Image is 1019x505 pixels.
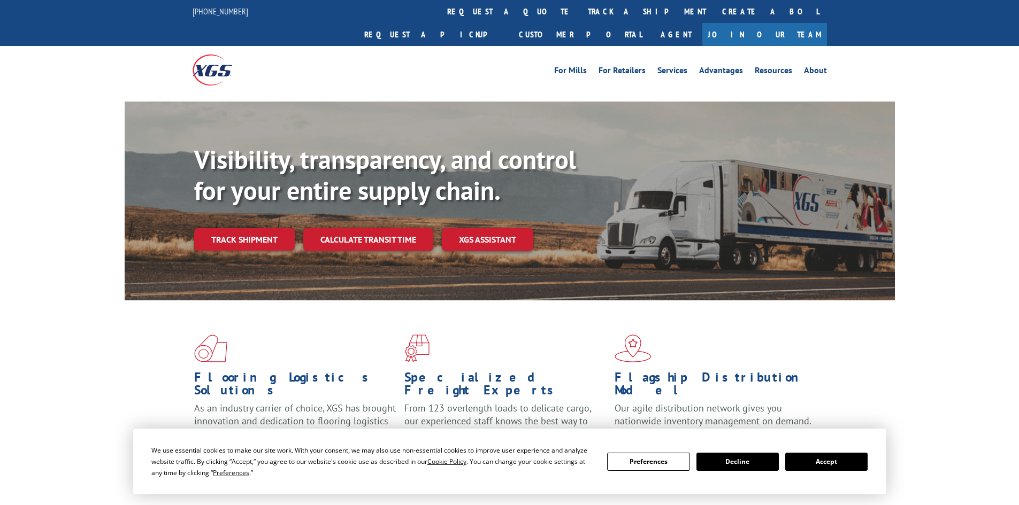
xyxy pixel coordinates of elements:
button: Preferences [607,453,689,471]
a: Join Our Team [702,23,827,46]
button: Decline [696,453,779,471]
button: Accept [785,453,868,471]
a: For Retailers [599,66,646,78]
b: Visibility, transparency, and control for your entire supply chain. [194,143,576,207]
a: For Mills [554,66,587,78]
a: Track shipment [194,228,295,251]
div: Cookie Consent Prompt [133,429,886,494]
h1: Flagship Distribution Model [615,371,817,402]
p: From 123 overlength loads to delicate cargo, our experienced staff knows the best way to move you... [404,402,607,449]
img: xgs-icon-flagship-distribution-model-red [615,335,652,362]
span: Cookie Policy [427,457,466,466]
span: Preferences [213,468,249,477]
span: As an industry carrier of choice, XGS has brought innovation and dedication to flooring logistics... [194,402,396,440]
h1: Specialized Freight Experts [404,371,607,402]
a: XGS ASSISTANT [442,228,533,251]
div: We use essential cookies to make our site work. With your consent, we may also use non-essential ... [151,445,594,478]
a: Advantages [699,66,743,78]
img: xgs-icon-total-supply-chain-intelligence-red [194,335,227,362]
a: About [804,66,827,78]
img: xgs-icon-focused-on-flooring-red [404,335,430,362]
span: Our agile distribution network gives you nationwide inventory management on demand. [615,402,811,427]
a: Resources [755,66,792,78]
a: Agent [650,23,702,46]
a: Services [657,66,687,78]
a: [PHONE_NUMBER] [193,6,248,17]
a: Request a pickup [356,23,511,46]
h1: Flooring Logistics Solutions [194,371,396,402]
a: Calculate transit time [303,228,433,251]
a: Customer Portal [511,23,650,46]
